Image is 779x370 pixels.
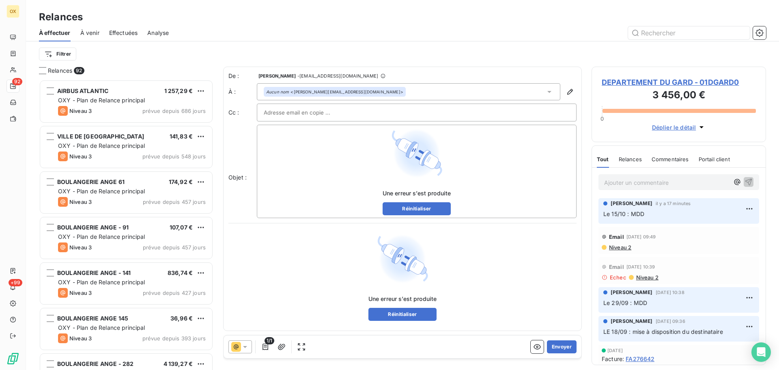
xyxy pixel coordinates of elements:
[377,233,428,285] img: Error
[57,360,133,367] span: BOULANGERIE ANGE - 282
[39,10,83,24] h3: Relances
[142,335,206,342] span: prévue depuis 393 jours
[143,199,206,205] span: prévue depuis 457 jours
[266,89,289,95] em: Aucun nom
[57,269,131,276] span: BOULANGERIE ANGE - 141
[656,290,684,295] span: [DATE] 10:38
[80,29,99,37] span: À venir
[611,200,652,207] span: [PERSON_NAME]
[69,199,92,205] span: Niveau 3
[58,142,145,149] span: OXY - Plan de Relance principal
[611,289,652,296] span: [PERSON_NAME]
[69,290,92,296] span: Niveau 3
[170,315,193,322] span: 36,96 €
[383,202,451,215] button: Réinitialiser
[258,74,296,78] span: [PERSON_NAME]
[69,108,92,114] span: Niveau 3
[751,342,771,362] div: Open Intercom Messenger
[143,244,206,251] span: prévue depuis 457 jours
[608,244,631,251] span: Niveau 2
[143,290,206,296] span: prévue depuis 427 jours
[266,89,403,95] div: <[PERSON_NAME][EMAIL_ADDRESS][DOMAIN_NAME]>
[597,156,609,162] span: Tout
[58,97,145,104] span: OXY - Plan de Relance principal
[228,88,257,96] label: À :
[57,224,129,231] span: BOULANGERIE ANGE - 91
[164,360,193,367] span: 4 139,27 €
[169,178,193,185] span: 174,92 €
[168,269,193,276] span: 836,74 €
[600,115,604,122] span: 0
[12,78,22,85] span: 92
[628,26,750,39] input: Rechercher
[170,133,193,140] span: 141,83 €
[619,156,642,162] span: Relances
[626,234,656,239] span: [DATE] 09:49
[603,328,723,335] span: LE 18/09 : mise à disposition du destinataire
[603,210,644,217] span: Le 15/10 : MDD
[626,355,654,363] span: FA276642
[57,133,144,140] span: VILLE DE [GEOGRAPHIC_DATA]
[69,153,92,160] span: Niveau 3
[609,234,624,240] span: Email
[170,224,193,231] span: 107,07 €
[391,128,443,180] img: Error
[39,29,71,37] span: À effectuer
[57,315,128,322] span: BOULANGERIE ANGE 145
[58,188,145,195] span: OXY - Plan de Relance principal
[69,335,92,342] span: Niveau 3
[368,308,437,321] button: Réinitialiser
[610,274,626,281] span: Echec
[656,319,685,324] span: [DATE] 09:36
[652,123,696,132] span: Déplier le détail
[6,5,19,18] div: OX
[39,80,213,370] div: grid
[58,233,145,240] span: OXY - Plan de Relance principal
[602,355,624,363] span: Facture :
[603,299,647,306] span: Le 29/09 : MDD
[142,153,206,160] span: prévue depuis 548 jours
[164,87,193,94] span: 1 257,29 €
[265,337,274,344] span: 1/1
[74,67,84,74] span: 92
[547,340,577,353] button: Envoyer
[142,108,206,114] span: prévue depuis 686 jours
[635,274,658,281] span: Niveau 2
[626,264,655,269] span: [DATE] 10:39
[58,279,145,286] span: OXY - Plan de Relance principal
[228,174,247,181] span: Objet :
[602,88,756,104] h3: 3 456,00 €
[69,244,92,251] span: Niveau 3
[609,264,624,270] span: Email
[9,279,22,286] span: +99
[297,74,378,78] span: - [EMAIL_ADDRESS][DOMAIN_NAME]
[147,29,169,37] span: Analyse
[652,156,689,162] span: Commentaires
[611,318,652,325] span: [PERSON_NAME]
[58,324,145,331] span: OXY - Plan de Relance principal
[699,156,730,162] span: Portail client
[650,123,708,132] button: Déplier le détail
[228,72,257,80] span: De :
[57,178,125,185] span: BOULANGERIE ANGE 61
[109,29,138,37] span: Effectuées
[607,348,623,353] span: [DATE]
[368,295,437,303] span: Une erreur s’est produite
[39,48,76,61] button: Filtrer
[57,87,108,94] span: AIRBUS ATLANTIC
[602,77,756,88] span: DEPARTEMENT DU GARD - 01DGARD0
[656,201,691,206] span: il y a 17 minutes
[48,67,72,75] span: Relances
[228,108,257,117] label: Cc :
[6,352,19,365] img: Logo LeanPay
[383,189,451,197] span: Une erreur s’est produite
[264,106,351,119] input: Adresse email en copie ...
